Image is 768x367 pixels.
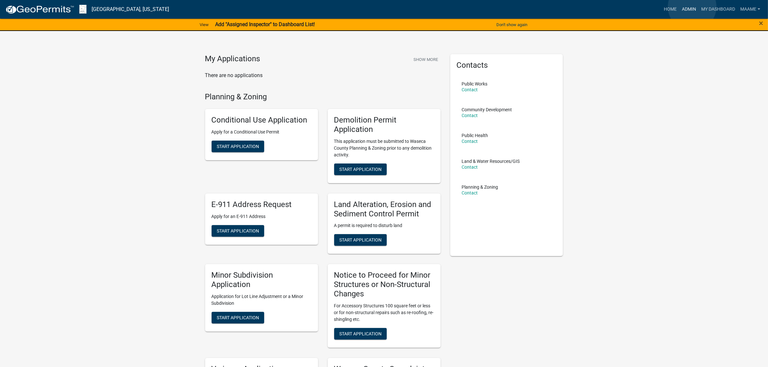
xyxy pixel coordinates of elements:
img: Waseca County, Minnesota [79,5,86,14]
button: Start Application [212,225,264,237]
button: Start Application [334,234,387,246]
h5: Minor Subdivision Application [212,271,312,289]
p: Public Health [462,133,488,138]
h5: Demolition Permit Application [334,115,434,134]
h5: E-911 Address Request [212,200,312,209]
p: This application must be submitted to Waseca County Planning & Zoning prior to any demolition act... [334,138,434,158]
span: × [759,19,763,28]
button: Start Application [212,141,264,152]
span: Start Application [217,144,259,149]
p: Public Works [462,82,488,86]
p: Planning & Zoning [462,185,498,189]
p: Apply for an E-911 Address [212,213,312,220]
h5: Notice to Proceed for Minor Structures or Non-Structural Changes [334,271,434,298]
h4: Planning & Zoning [205,92,441,102]
p: Community Development [462,107,512,112]
p: There are no applications [205,72,441,79]
button: Show More [411,54,441,65]
button: Close [759,19,763,27]
p: Land & Water Resources/GIS [462,159,520,164]
span: Start Application [217,228,259,233]
button: Start Application [334,328,387,340]
a: [GEOGRAPHIC_DATA], [US_STATE] [92,4,169,15]
span: Start Application [217,315,259,320]
button: Start Application [334,164,387,175]
strong: Add "Assigned Inspector" to Dashboard List! [215,21,315,27]
h5: Contacts [457,61,557,70]
a: Contact [462,164,478,170]
a: My Dashboard [699,3,738,15]
a: Maame [738,3,763,15]
span: Start Application [339,166,382,172]
a: Home [661,3,679,15]
a: Contact [462,139,478,144]
span: Start Application [339,237,382,243]
h5: Land Alteration, Erosion and Sediment Control Permit [334,200,434,219]
button: Start Application [212,312,264,323]
p: A permit is required to disturb land [334,222,434,229]
p: Application for Lot Line Adjustment or a Minor Subdivision [212,293,312,307]
button: Don't show again [494,19,530,30]
p: For Accessory Structures 100 square feet or less or for non-structural repairs such as re-roofing... [334,303,434,323]
h4: My Applications [205,54,260,64]
a: Contact [462,113,478,118]
a: Admin [679,3,699,15]
h5: Conditional Use Application [212,115,312,125]
a: Contact [462,87,478,92]
a: View [197,19,211,30]
a: Contact [462,190,478,195]
span: Start Application [339,331,382,336]
p: Apply for a Conditional Use Permit [212,129,312,135]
